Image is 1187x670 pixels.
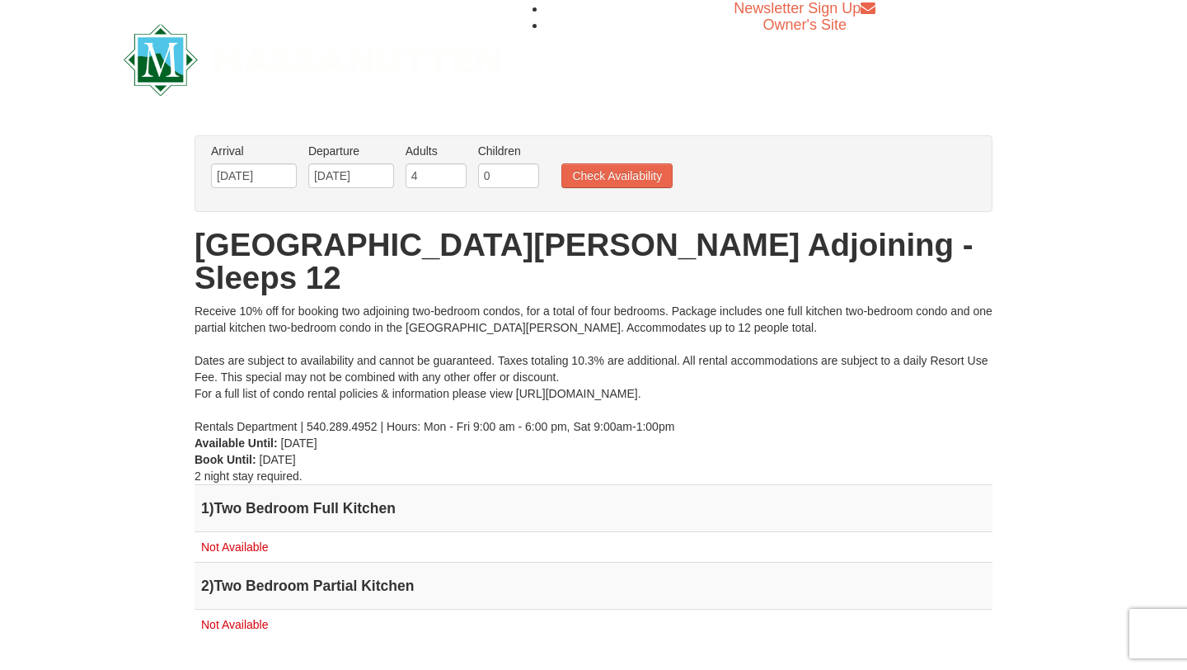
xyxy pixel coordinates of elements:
[281,436,317,450] span: [DATE]
[201,618,268,631] span: Not Available
[201,578,986,594] h4: 2 Two Bedroom Partial Kitchen
[406,143,467,159] label: Adults
[195,469,303,483] span: 2 night stay required.
[195,303,992,435] div: Receive 10% off for booking two adjoining two-bedroom condos, for a total of four bedrooms. Packa...
[201,540,268,554] span: Not Available
[195,436,278,450] strong: Available Until:
[195,229,992,295] h1: [GEOGRAPHIC_DATA][PERSON_NAME] Adjoining - Sleeps 12
[124,38,501,77] a: Massanutten Resort
[561,163,673,188] button: Check Availability
[201,500,986,517] h4: 1 Two Bedroom Full Kitchen
[763,17,847,33] a: Owner's Site
[260,453,296,466] span: [DATE]
[478,143,539,159] label: Children
[308,143,394,159] label: Departure
[209,500,214,517] span: )
[124,24,501,96] img: Massanutten Resort Logo
[209,578,214,594] span: )
[195,453,256,466] strong: Book Until:
[211,143,297,159] label: Arrival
